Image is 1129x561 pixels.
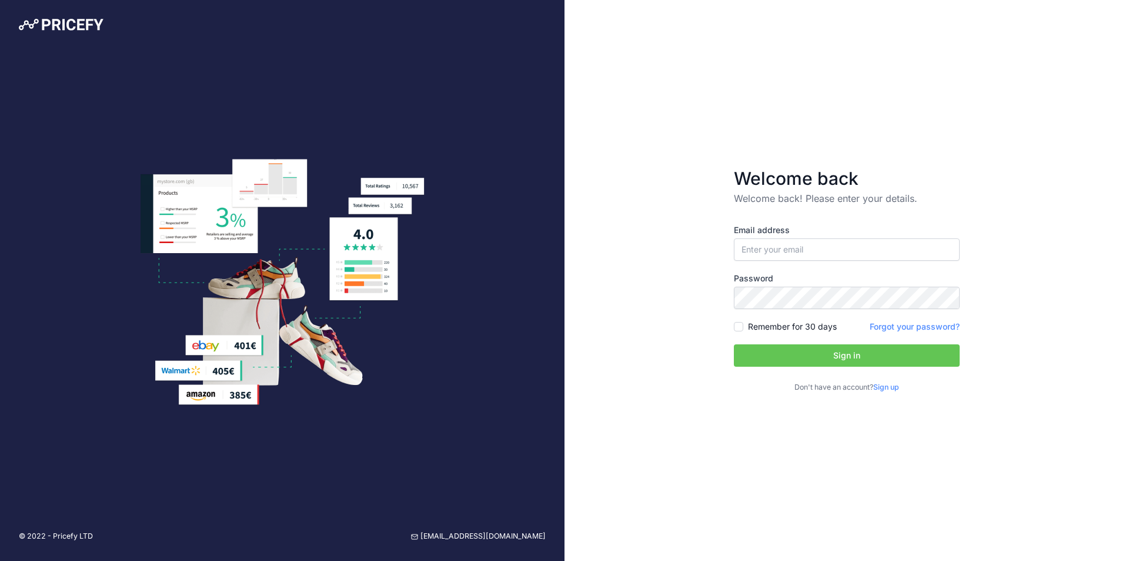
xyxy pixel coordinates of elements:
[870,321,960,331] a: Forgot your password?
[734,238,960,261] input: Enter your email
[734,191,960,205] p: Welcome back! Please enter your details.
[411,531,546,542] a: [EMAIL_ADDRESS][DOMAIN_NAME]
[734,344,960,367] button: Sign in
[734,168,960,189] h3: Welcome back
[734,382,960,393] p: Don't have an account?
[734,224,960,236] label: Email address
[873,383,899,391] a: Sign up
[19,19,103,31] img: Pricefy
[734,273,960,284] label: Password
[19,531,93,542] p: © 2022 - Pricefy LTD
[748,321,837,333] label: Remember for 30 days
